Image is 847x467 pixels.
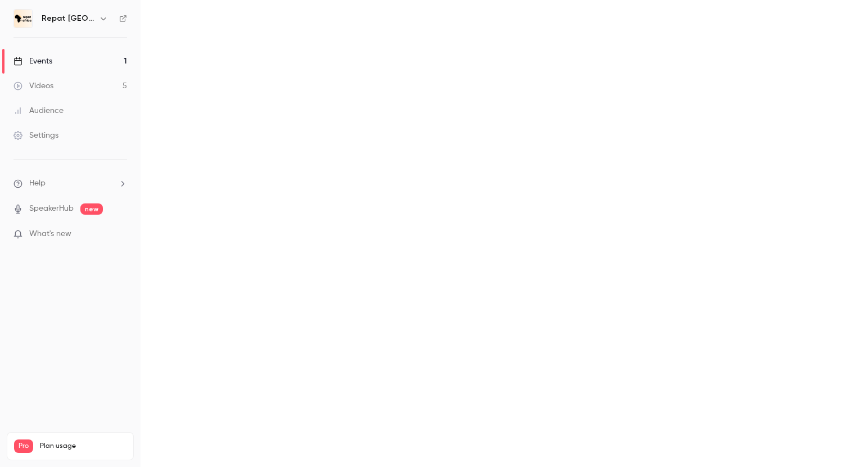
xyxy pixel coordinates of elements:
span: Plan usage [40,442,126,451]
h6: Repat [GEOGRAPHIC_DATA] [42,13,94,24]
span: Help [29,178,46,189]
div: Settings [13,130,58,141]
li: help-dropdown-opener [13,178,127,189]
span: What's new [29,228,71,240]
div: Events [13,56,52,67]
div: Videos [13,80,53,92]
span: new [80,203,103,215]
div: Audience [13,105,64,116]
img: Repat Africa [14,10,32,28]
span: Pro [14,439,33,453]
a: SpeakerHub [29,203,74,215]
iframe: Noticeable Trigger [114,229,127,239]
